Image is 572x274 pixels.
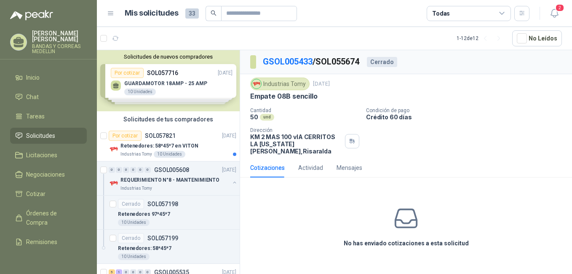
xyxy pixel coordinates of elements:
[10,147,87,163] a: Licitaciones
[252,79,261,89] img: Company Logo
[100,54,236,60] button: Solicitudes de nuevos compradores
[26,131,55,140] span: Solicitudes
[10,108,87,124] a: Tareas
[147,201,178,207] p: SOL057198
[298,163,323,172] div: Actividad
[97,111,240,127] div: Solicitudes de tus compradores
[144,167,151,173] div: 0
[26,150,57,160] span: Licitaciones
[250,133,342,155] p: KM 2 MAS 100 vIA CERRITOS LA [US_STATE] [PERSON_NAME] , Risaralda
[10,253,87,269] a: Configuración
[137,167,144,173] div: 0
[130,167,136,173] div: 0
[109,178,119,188] img: Company Logo
[10,10,53,20] img: Logo peakr
[512,30,562,46] button: No Leídos
[154,151,185,158] div: 10 Unidades
[118,244,171,253] p: Retenedores: 58*45*7
[222,166,236,174] p: [DATE]
[263,56,313,67] a: GSOL005433
[97,230,240,264] a: CerradoSOL057199Retenedores: 58*45*710 Unidades
[250,113,258,121] p: 50
[547,6,562,21] button: 2
[250,107,359,113] p: Cantidad
[10,167,87,183] a: Negociaciones
[109,131,142,141] div: Por cotizar
[26,237,57,247] span: Remisiones
[367,57,397,67] div: Cerrado
[120,142,198,150] p: Retenedores: 58*45*7 en VITON
[26,92,39,102] span: Chat
[118,233,144,243] div: Cerrado
[97,50,240,111] div: Solicitudes de nuevos compradoresPor cotizarSOL057716[DATE] GUARDAMOTOR 18AMP - 25 AMP10 Unidades...
[32,44,87,54] p: BANDAS Y CORREAS MEDELLIN
[344,239,469,248] h3: No has enviado cotizaciones a esta solicitud
[457,32,505,45] div: 1 - 12 de 12
[313,80,330,88] p: [DATE]
[32,30,87,42] p: [PERSON_NAME] [PERSON_NAME]
[26,209,79,227] span: Órdenes de Compra
[250,163,285,172] div: Cotizaciones
[109,167,115,173] div: 0
[222,132,236,140] p: [DATE]
[125,7,179,19] h1: Mis solicitudes
[185,8,199,19] span: 33
[116,167,122,173] div: 0
[123,167,129,173] div: 0
[120,151,152,158] p: Industrias Tomy
[26,170,65,179] span: Negociaciones
[366,107,569,113] p: Condición de pago
[154,167,189,173] p: GSOL005608
[555,4,564,12] span: 2
[118,210,170,218] p: Retenedores 97*45*7
[97,196,240,230] a: CerradoSOL057198Retenedores 97*45*710 Unidades
[250,127,342,133] p: Dirección
[97,127,240,161] a: Por cotizarSOL057821[DATE] Company LogoRetenedores: 58*45*7 en VITONIndustrias Tomy10 Unidades
[10,205,87,231] a: Órdenes de Compra
[118,253,150,260] div: 10 Unidades
[120,185,152,192] p: Industrias Tomy
[26,112,45,121] span: Tareas
[10,89,87,105] a: Chat
[432,9,450,18] div: Todas
[263,55,360,68] p: / SOL055674
[211,10,217,16] span: search
[120,176,219,184] p: REQUERIMIENTO N°8 - MANTENIMIENTO
[26,189,45,199] span: Cotizar
[10,128,87,144] a: Solicitudes
[10,70,87,86] a: Inicio
[10,186,87,202] a: Cotizar
[118,199,144,209] div: Cerrado
[26,73,40,82] span: Inicio
[109,144,119,154] img: Company Logo
[250,78,310,90] div: Industrias Tomy
[118,219,150,226] div: 10 Unidades
[10,234,87,250] a: Remisiones
[109,165,238,192] a: 0 0 0 0 0 0 GSOL005608[DATE] Company LogoREQUERIMIENTO N°8 - MANTENIMIENTOIndustrias Tomy
[366,113,569,121] p: Crédito 60 días
[145,133,176,139] p: SOL057821
[260,114,274,121] div: und
[250,92,318,101] p: Empate 08B sencillo
[147,235,178,241] p: SOL057199
[337,163,362,172] div: Mensajes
